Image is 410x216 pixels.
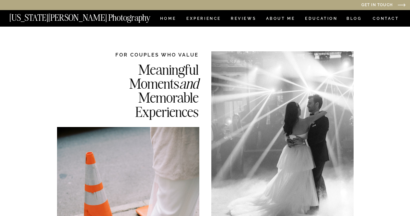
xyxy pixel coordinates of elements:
[96,62,199,118] h2: Meaningful Moments Memorable Experiences
[231,17,255,22] a: REVIEWS
[372,15,399,22] a: CONTACT
[9,13,172,19] a: [US_STATE][PERSON_NAME] Photography
[179,74,199,92] i: and
[159,17,177,22] a: HOME
[304,17,338,22] a: EDUCATION
[266,17,295,22] a: ABOUT ME
[346,17,362,22] a: BLOG
[295,3,393,8] a: Get in Touch
[96,51,199,58] h2: FOR COUPLES WHO VALUE
[186,17,220,22] a: Experience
